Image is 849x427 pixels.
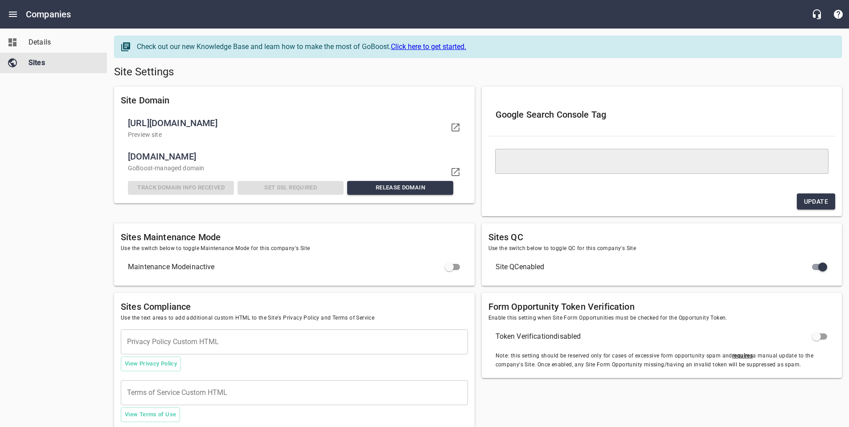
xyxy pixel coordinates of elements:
[2,4,24,25] button: Open drawer
[445,117,466,138] a: Visit your domain
[828,4,849,25] button: Support Portal
[806,4,828,25] button: Live Chat
[29,57,96,68] span: Sites
[488,314,836,323] span: Enable this setting when Site Form Opportunities must be checked for the Opportunity Token.
[29,37,96,48] span: Details
[121,230,468,244] h6: Sites Maintenance Mode
[121,300,468,314] h6: Sites Compliance
[391,42,466,51] a: Click here to get started.
[488,244,836,253] span: Use the switch below to toggle QC for this company's Site
[797,193,835,210] button: Update
[488,300,836,314] h6: Form Opportunity Token Verification
[445,161,466,183] a: Visit domain
[347,181,453,195] button: Release Domain
[125,359,177,369] span: View Privacy Policy
[496,352,828,370] span: Note: this setting should be reserved only for cases of excessive form opportunity spam and a man...
[804,196,828,207] span: Update
[114,65,842,79] h5: Site Settings
[121,407,180,422] button: View Terms of Use
[496,107,828,122] h6: Google Search Console Tag
[26,7,71,21] h6: Companies
[496,262,814,272] span: Site QC enabled
[128,262,447,272] span: Maintenance Mode inactive
[351,183,450,193] span: Release Domain
[121,244,468,253] span: Use the switch below to toggle Maintenance Mode for this company's Site
[128,130,447,140] p: Preview site
[128,116,447,130] span: [URL][DOMAIN_NAME]
[137,41,833,52] div: Check out our new Knowledge Base and learn how to make the most of GoBoost.
[121,314,468,323] span: Use the text areas to add additional custom HTML to the Site's Privacy Policy and Terms of Service
[121,357,181,371] button: View Privacy Policy
[732,353,753,359] u: requires
[125,410,176,420] span: View Terms of Use
[496,331,814,342] span: Token Verification disabled
[128,149,454,164] span: [DOMAIN_NAME]
[488,230,836,244] h6: Sites QC
[121,93,468,107] h6: Site Domain
[126,162,455,175] div: GoBoost -managed domain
